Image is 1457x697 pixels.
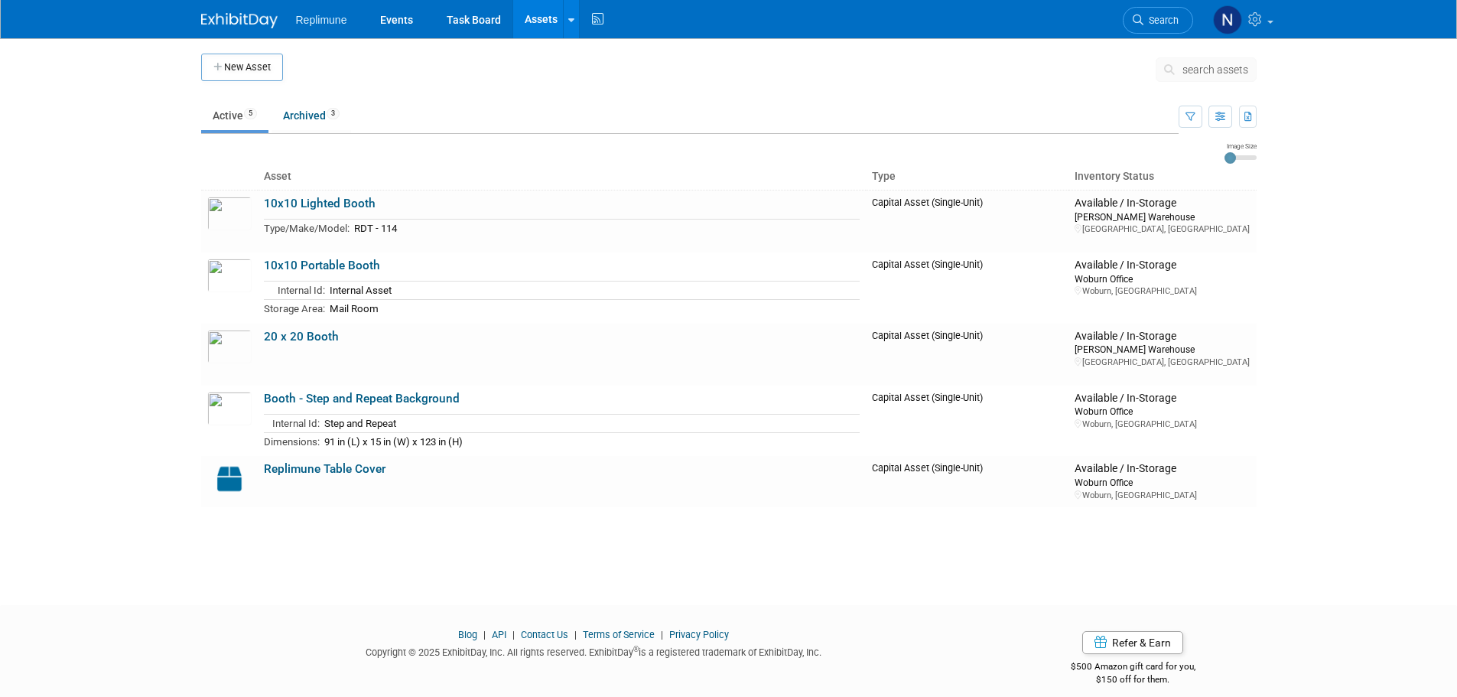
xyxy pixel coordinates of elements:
[1123,7,1193,34] a: Search
[1075,490,1250,501] div: Woburn, [GEOGRAPHIC_DATA]
[264,415,320,433] td: Internal Id:
[509,629,519,640] span: |
[1075,392,1250,405] div: Available / In-Storage
[1075,210,1250,223] div: [PERSON_NAME] Warehouse
[201,642,987,660] div: Copyright © 2025 ExhibitDay, Inc. All rights reserved. ExhibitDay is a registered trademark of Ex...
[258,164,866,190] th: Asset
[1224,142,1257,151] div: Image Size
[583,629,655,640] a: Terms of Service
[264,432,320,450] td: Dimensions:
[264,462,385,476] a: Replimune Table Cover
[1075,476,1250,489] div: Woburn Office
[324,436,463,448] span: 91 in (L) x 15 in (W) x 123 in (H)
[480,629,489,640] span: |
[296,14,347,26] span: Replimune
[458,629,477,640] a: Blog
[1143,15,1179,26] span: Search
[1075,197,1250,210] div: Available / In-Storage
[325,299,860,317] td: Mail Room
[1010,673,1257,686] div: $150 off for them.
[492,629,506,640] a: API
[264,392,460,405] a: Booth - Step and Repeat Background
[264,197,376,210] a: 10x10 Lighted Booth
[866,456,1069,506] td: Capital Asset (Single-Unit)
[1075,462,1250,476] div: Available / In-Storage
[264,303,325,314] span: Storage Area:
[633,645,639,653] sup: ®
[1075,272,1250,285] div: Woburn Office
[1075,330,1250,344] div: Available / In-Storage
[272,101,351,130] a: Archived3
[1075,285,1250,297] div: Woburn, [GEOGRAPHIC_DATA]
[244,108,257,119] span: 5
[264,330,339,344] a: 20 x 20 Booth
[201,54,283,81] button: New Asset
[320,415,860,433] td: Step and Repeat
[207,462,252,496] img: Capital-Asset-Icon-2.png
[325,282,860,300] td: Internal Asset
[1075,259,1250,272] div: Available / In-Storage
[571,629,581,640] span: |
[866,252,1069,324] td: Capital Asset (Single-Unit)
[1075,419,1250,430] div: Woburn, [GEOGRAPHIC_DATA]
[201,101,268,130] a: Active5
[264,282,325,300] td: Internal Id:
[350,220,860,237] td: RDT - 114
[1010,650,1257,686] div: $500 Amazon gift card for you,
[1075,223,1250,235] div: [GEOGRAPHIC_DATA], [GEOGRAPHIC_DATA]
[866,324,1069,386] td: Capital Asset (Single-Unit)
[866,190,1069,252] td: Capital Asset (Single-Unit)
[669,629,729,640] a: Privacy Policy
[1075,357,1250,368] div: [GEOGRAPHIC_DATA], [GEOGRAPHIC_DATA]
[1156,57,1257,82] button: search assets
[327,108,340,119] span: 3
[201,13,278,28] img: ExhibitDay
[264,259,380,272] a: 10x10 Portable Booth
[521,629,568,640] a: Contact Us
[1182,64,1248,76] span: search assets
[1213,5,1242,34] img: Nicole Schaeffner
[657,629,667,640] span: |
[1082,631,1183,654] a: Refer & Earn
[1075,405,1250,418] div: Woburn Office
[866,164,1069,190] th: Type
[1075,343,1250,356] div: [PERSON_NAME] Warehouse
[866,386,1069,457] td: Capital Asset (Single-Unit)
[264,220,350,237] td: Type/Make/Model:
